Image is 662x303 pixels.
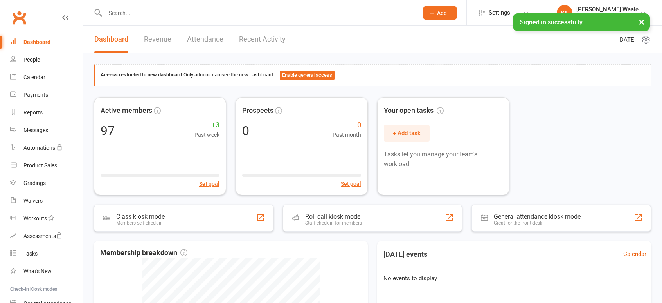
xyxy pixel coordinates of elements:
[9,8,29,27] a: Clubworx
[94,26,128,53] a: Dashboard
[377,247,434,261] h3: [DATE] events
[10,245,83,263] a: Tasks
[23,250,38,257] div: Tasks
[305,220,362,226] div: Staff check-in for members
[23,39,50,45] div: Dashboard
[101,71,645,80] div: Only admins can see the new dashboard.
[494,220,581,226] div: Great for the front desk
[10,210,83,227] a: Workouts
[576,6,639,13] div: [PERSON_NAME] Waale
[520,18,584,26] span: Signed in successfully.
[557,5,572,21] div: KE
[144,26,171,53] a: Revenue
[10,174,83,192] a: Gradings
[100,247,187,259] span: Membership breakdown
[423,6,457,20] button: Add
[494,213,581,220] div: General attendance kiosk mode
[101,105,152,116] span: Active members
[576,13,639,20] div: A-Team Jiu Jitsu
[23,233,62,239] div: Assessments
[374,267,654,289] div: No events to display
[618,35,636,44] span: [DATE]
[242,105,273,116] span: Prospects
[101,125,115,137] div: 97
[305,213,362,220] div: Roll call kiosk mode
[242,125,249,137] div: 0
[23,56,40,63] div: People
[23,92,48,98] div: Payments
[116,213,165,220] div: Class kiosk mode
[384,105,444,116] span: Your open tasks
[23,109,43,116] div: Reports
[10,263,83,280] a: What's New
[103,7,413,18] input: Search...
[10,122,83,139] a: Messages
[333,120,361,131] span: 0
[384,125,430,142] button: + Add task
[280,71,335,80] button: Enable general access
[239,26,286,53] a: Recent Activity
[116,220,165,226] div: Members self check-in
[10,86,83,104] a: Payments
[10,69,83,86] a: Calendar
[199,180,219,188] button: Set goal
[23,127,48,133] div: Messages
[23,74,45,80] div: Calendar
[23,268,52,274] div: What's New
[489,4,510,22] span: Settings
[23,145,55,151] div: Automations
[187,26,223,53] a: Attendance
[10,33,83,51] a: Dashboard
[10,157,83,174] a: Product Sales
[23,180,46,186] div: Gradings
[23,162,57,169] div: Product Sales
[10,227,83,245] a: Assessments
[23,198,43,204] div: Waivers
[23,215,47,221] div: Workouts
[194,131,219,139] span: Past week
[10,51,83,69] a: People
[341,180,361,188] button: Set goal
[623,249,646,259] a: Calendar
[10,139,83,157] a: Automations
[194,120,219,131] span: +3
[10,104,83,122] a: Reports
[10,192,83,210] a: Waivers
[384,149,503,169] p: Tasks let you manage your team's workload.
[635,13,649,30] button: ×
[437,10,447,16] span: Add
[101,72,183,78] strong: Access restricted to new dashboard:
[333,131,361,139] span: Past month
